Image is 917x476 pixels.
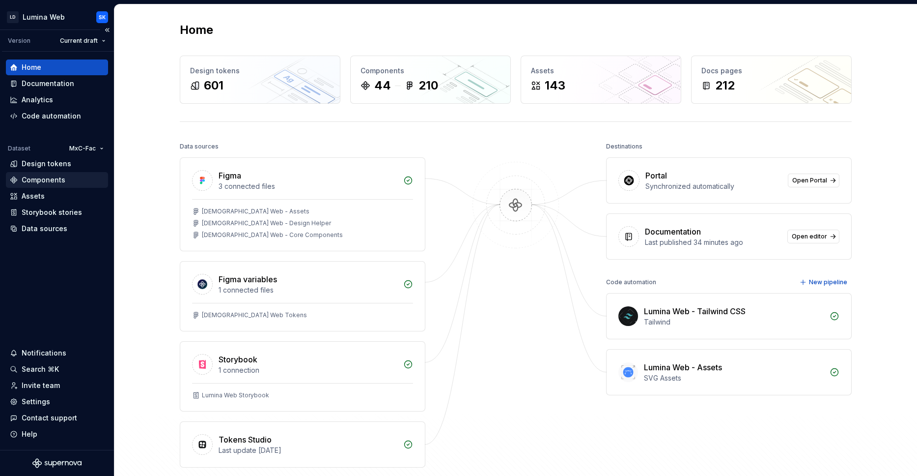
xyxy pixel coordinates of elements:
[219,365,397,375] div: 1 connection
[22,413,77,423] div: Contact support
[32,458,82,468] svg: Supernova Logo
[644,305,746,317] div: Lumina Web - Tailwind CSS
[22,95,53,105] div: Analytics
[180,56,340,104] a: Design tokens601
[418,78,438,93] div: 210
[644,361,722,373] div: Lumina Web - Assets
[22,364,59,374] div: Search ⌘K
[180,22,213,38] h2: Home
[204,78,223,93] div: 601
[202,231,343,239] div: [DEMOGRAPHIC_DATA] Web - Core Components
[65,142,108,155] button: MxC-Fac
[69,145,96,152] span: MxC-Fac
[797,275,852,289] button: New pipeline
[715,78,735,93] div: 212
[100,23,114,37] button: Collapse sidebar
[644,373,824,383] div: SVG Assets
[7,11,19,23] div: LD
[219,170,241,181] div: Figma
[22,429,37,439] div: Help
[56,34,110,48] button: Current draft
[545,78,565,93] div: 143
[99,13,106,21] div: SK
[6,108,108,124] a: Code automation
[606,275,656,289] div: Code automation
[350,56,511,104] a: Components44210
[2,6,112,28] button: LDLumina WebSK
[6,345,108,361] button: Notifications
[6,172,108,188] a: Components
[180,341,425,412] a: Storybook1 connectionLumina Web Storybook
[22,348,66,358] div: Notifications
[6,205,108,220] a: Storybook stories
[202,391,269,399] div: Lumina Web Storybook
[202,219,331,227] div: [DEMOGRAPHIC_DATA] Web - Design Helper
[6,76,108,91] a: Documentation
[202,208,309,215] div: [DEMOGRAPHIC_DATA] Web - Assets
[180,421,425,468] a: Tokens StudioLast update [DATE]
[6,221,108,237] a: Data sources
[6,394,108,410] a: Settings
[6,59,108,75] a: Home
[374,78,391,93] div: 44
[22,175,65,185] div: Components
[22,111,81,121] div: Code automation
[22,191,45,201] div: Assets
[809,278,847,286] span: New pipeline
[6,361,108,377] button: Search ⌘K
[792,233,827,240] span: Open editor
[22,397,50,407] div: Settings
[6,92,108,108] a: Analytics
[8,145,30,152] div: Dataset
[787,230,839,243] a: Open editor
[219,285,397,295] div: 1 connected files
[22,381,60,390] div: Invite team
[219,434,272,446] div: Tokens Studio
[6,426,108,442] button: Help
[531,66,671,76] div: Assets
[6,410,108,426] button: Contact support
[6,156,108,172] a: Design tokens
[792,177,827,184] span: Open Portal
[23,12,65,22] div: Lumina Web
[219,446,397,455] div: Last update [DATE]
[691,56,852,104] a: Docs pages212
[180,140,219,153] div: Data sources
[701,66,841,76] div: Docs pages
[202,311,307,319] div: [DEMOGRAPHIC_DATA] Web Tokens
[645,238,781,247] div: Last published 34 minutes ago
[6,188,108,204] a: Assets
[190,66,330,76] div: Design tokens
[22,79,74,89] div: Documentation
[788,174,839,187] a: Open Portal
[8,37,30,45] div: Version
[22,62,41,72] div: Home
[219,181,397,191] div: 3 connected files
[645,181,782,191] div: Synchronized automatically
[180,261,425,331] a: Figma variables1 connected files[DEMOGRAPHIC_DATA] Web Tokens
[644,317,824,327] div: Tailwind
[361,66,500,76] div: Components
[219,273,277,285] div: Figma variables
[180,157,425,251] a: Figma3 connected files[DEMOGRAPHIC_DATA] Web - Assets[DEMOGRAPHIC_DATA] Web - Design Helper[DEMOG...
[6,378,108,393] a: Invite team
[645,226,701,238] div: Documentation
[219,354,257,365] div: Storybook
[22,224,67,234] div: Data sources
[521,56,681,104] a: Assets143
[645,170,667,181] div: Portal
[22,159,71,169] div: Design tokens
[606,140,642,153] div: Destinations
[60,37,98,45] span: Current draft
[22,208,82,217] div: Storybook stories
